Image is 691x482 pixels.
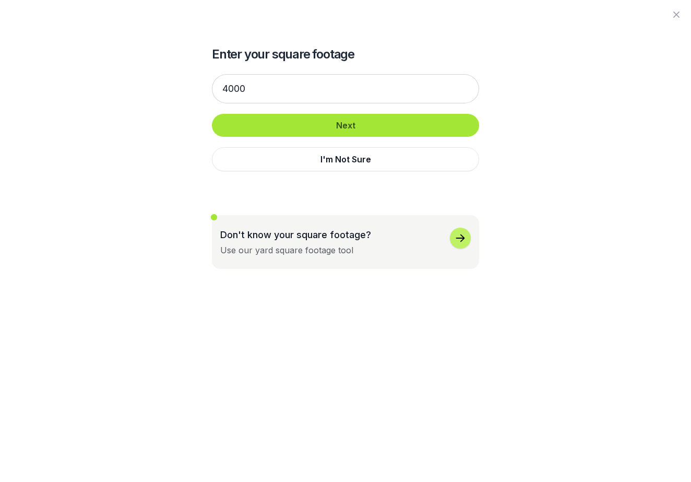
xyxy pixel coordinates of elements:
button: Next [212,114,479,137]
button: Don't know your square footage?Use our yard square footage tool [212,215,479,269]
div: Use our yard square footage tool [220,244,353,256]
h2: Enter your square footage [212,46,479,63]
button: I'm Not Sure [212,147,479,171]
p: Don't know your square footage? [220,228,371,242]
